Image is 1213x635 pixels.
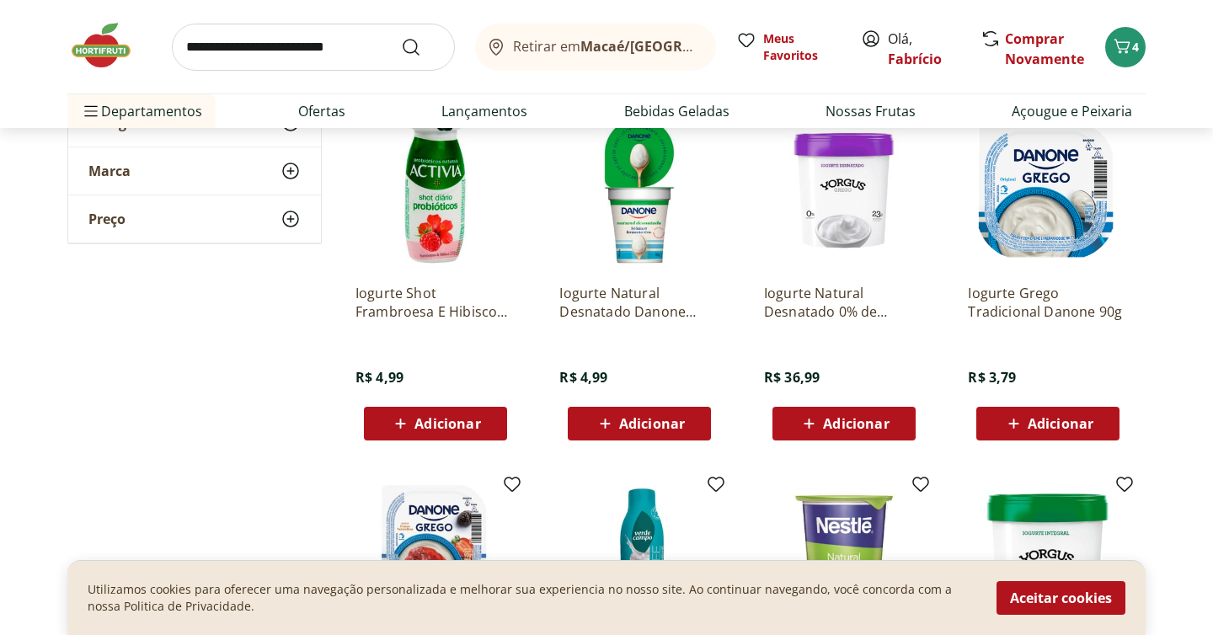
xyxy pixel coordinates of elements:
img: Iogurte Shot Frambroesa E Hibisco Activia 100G [355,110,516,270]
button: Preço [68,195,321,243]
span: Marca [88,163,131,179]
img: Iogurte Natural Desnatado Danone 160g [559,110,719,270]
span: Preço [88,211,126,227]
button: Adicionar [568,407,711,440]
input: search [172,24,455,71]
a: Meus Favoritos [736,30,841,64]
p: Utilizamos cookies para oferecer uma navegação personalizada e melhorar sua experiencia no nosso ... [88,581,976,615]
button: Aceitar cookies [997,581,1125,615]
button: Carrinho [1105,27,1146,67]
img: Hortifruti [67,20,152,71]
span: R$ 4,99 [559,368,607,387]
span: Departamentos [81,91,202,131]
a: Comprar Novamente [1005,29,1084,68]
span: 4 [1132,39,1139,55]
button: Marca [68,147,321,195]
b: Macaé/[GEOGRAPHIC_DATA] [580,37,769,56]
button: Adicionar [364,407,507,440]
span: Adicionar [619,417,685,430]
a: Iogurte Grego Tradicional Danone 90g [968,284,1128,321]
img: Iogurte Grego Tradicional Danone 90g [968,110,1128,270]
span: Olá, [888,29,963,69]
a: Iogurte Natural Desnatado 0% de Gordura Yorgus 500G [764,284,924,321]
span: Adicionar [1028,417,1093,430]
span: Adicionar [823,417,889,430]
span: R$ 4,99 [355,368,403,387]
a: Açougue e Peixaria [1012,101,1132,121]
a: Ofertas [298,101,345,121]
button: Adicionar [772,407,916,440]
a: Nossas Frutas [826,101,916,121]
img: Iogurte Natural Desnatado 0% de Gordura Yorgus 500G [764,110,924,270]
a: Iogurte Natural Desnatado Danone 160g [559,284,719,321]
button: Submit Search [401,37,441,57]
button: Adicionar [976,407,1119,440]
a: Bebidas Geladas [624,101,729,121]
span: Retirar em [513,39,699,54]
span: Meus Favoritos [763,30,841,64]
span: Adicionar [414,417,480,430]
a: Iogurte Shot Frambroesa E Hibisco Activia 100G [355,284,516,321]
button: Retirar emMacaé/[GEOGRAPHIC_DATA] [475,24,716,71]
a: Lançamentos [441,101,527,121]
a: Fabrício [888,50,942,68]
button: Menu [81,91,101,131]
span: R$ 3,79 [968,368,1016,387]
span: R$ 36,99 [764,368,820,387]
